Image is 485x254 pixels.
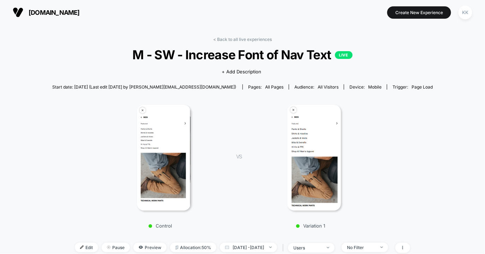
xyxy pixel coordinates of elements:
[175,246,178,249] img: rebalance
[102,243,130,252] span: Pause
[327,247,329,248] img: end
[287,105,341,211] img: Variation 1 main
[293,245,322,250] div: users
[222,68,262,75] span: + Add Description
[220,243,277,252] span: [DATE] - [DATE]
[107,246,110,249] img: end
[213,37,272,42] a: < Back to all live experiences
[387,6,451,19] button: Create New Experience
[13,7,23,18] img: Visually logo
[318,84,339,90] span: All Visitors
[281,243,288,253] span: |
[29,9,80,16] span: [DOMAIN_NAME]
[170,243,216,252] span: Allocation: 50%
[52,84,236,90] span: Start date: [DATE] (Last edit [DATE] by [PERSON_NAME][EMAIL_ADDRESS][DOMAIN_NAME])
[344,84,387,90] span: Device:
[98,223,222,229] p: Control
[456,5,474,20] button: KK
[71,47,414,62] span: M - SW - Increase Font of Nav Text
[393,84,433,90] div: Trigger:
[347,245,375,250] div: No Filter
[236,153,242,159] span: VS
[335,51,353,59] p: LIVE
[459,6,472,19] div: KK
[368,84,382,90] span: mobile
[11,7,82,18] button: [DOMAIN_NAME]
[249,223,372,229] p: Variation 1
[225,246,229,249] img: calendar
[248,84,283,90] div: Pages:
[381,247,383,248] img: end
[75,243,98,252] span: Edit
[265,84,283,90] span: all pages
[80,246,84,249] img: edit
[412,84,433,90] span: Page Load
[294,84,339,90] div: Audience:
[133,243,167,252] span: Preview
[137,105,191,211] img: Control main
[269,247,272,248] img: end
